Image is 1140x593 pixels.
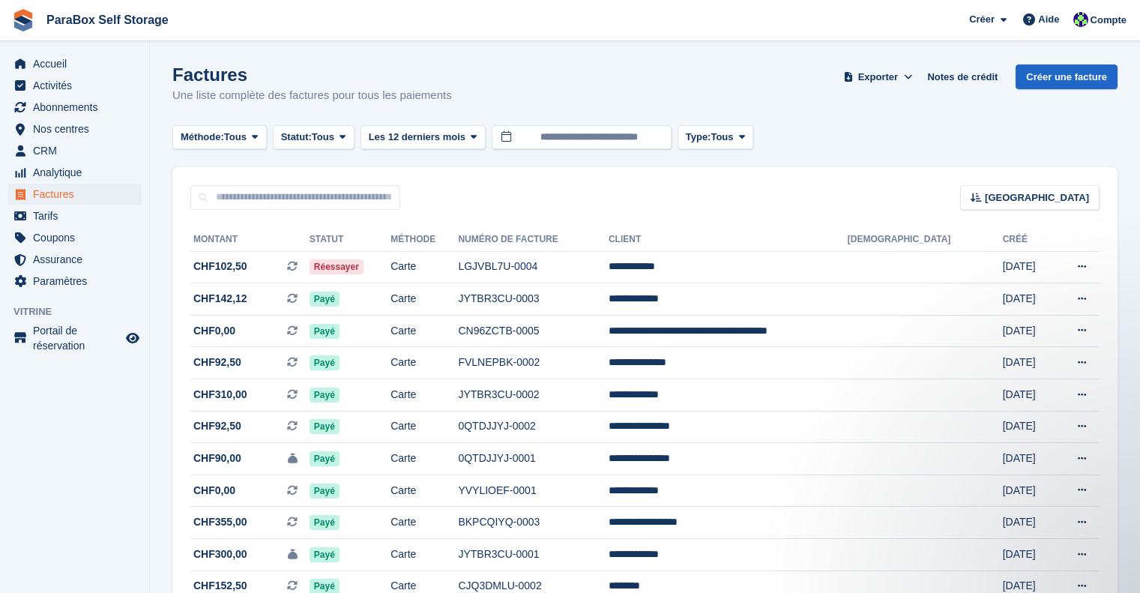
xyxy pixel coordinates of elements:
[193,483,235,499] span: CHF0,00
[310,547,340,562] span: Payé
[193,547,247,562] span: CHF300,00
[310,419,340,434] span: Payé
[1003,443,1052,475] td: [DATE]
[678,125,754,150] button: Type: Tous
[985,190,1089,205] span: [GEOGRAPHIC_DATA]
[1038,12,1059,27] span: Aide
[33,162,123,183] span: Analytique
[310,515,340,530] span: Payé
[458,475,609,507] td: YVYLIOEF-0001
[172,87,452,104] p: Une liste complète des factures pour tous les paiements
[193,323,235,339] span: CHF0,00
[33,249,123,270] span: Assurance
[390,443,458,475] td: Carte
[7,205,142,226] a: menu
[969,12,995,27] span: Créer
[310,388,340,403] span: Payé
[33,205,123,226] span: Tarifs
[1003,283,1052,316] td: [DATE]
[7,140,142,161] a: menu
[361,125,486,150] button: Les 12 derniers mois
[310,324,340,339] span: Payé
[273,125,355,150] button: Statut: Tous
[458,228,609,252] th: Numéro de facture
[33,184,123,205] span: Factures
[1003,475,1052,507] td: [DATE]
[33,118,123,139] span: Nos centres
[458,251,609,283] td: LGJVBL7U-0004
[686,130,711,145] span: Type:
[1003,228,1052,252] th: Créé
[33,323,123,353] span: Portail de réservation
[609,228,848,252] th: Client
[390,475,458,507] td: Carte
[1073,12,1088,27] img: Tess Bédat
[458,507,609,539] td: BKPCQIYQ-0003
[711,130,733,145] span: Tous
[458,315,609,347] td: CN96ZCTB-0005
[1091,13,1127,28] span: Compte
[390,315,458,347] td: Carte
[858,70,898,85] span: Exporter
[33,75,123,96] span: Activités
[1016,64,1118,89] a: Créer une facture
[193,418,241,434] span: CHF92,50
[12,9,34,31] img: stora-icon-8386f47178a22dfd0bd8f6a31ec36ba5ce8667c1dd55bd0f319d3a0aa187defe.svg
[7,162,142,183] a: menu
[390,251,458,283] td: Carte
[33,227,123,248] span: Coupons
[369,130,465,145] span: Les 12 derniers mois
[390,539,458,571] td: Carte
[840,64,915,89] button: Exporter
[281,130,312,145] span: Statut:
[33,140,123,161] span: CRM
[190,228,310,252] th: Montant
[390,379,458,412] td: Carte
[1003,315,1052,347] td: [DATE]
[458,283,609,316] td: JYTBR3CU-0003
[13,304,149,319] span: Vitrine
[310,292,340,307] span: Payé
[310,355,340,370] span: Payé
[1003,411,1052,443] td: [DATE]
[7,249,142,270] a: menu
[390,507,458,539] td: Carte
[172,125,267,150] button: Méthode: Tous
[1003,507,1052,539] td: [DATE]
[193,514,247,530] span: CHF355,00
[7,184,142,205] a: menu
[312,130,334,145] span: Tous
[458,443,609,475] td: 0QTDJJYJ-0001
[193,259,247,274] span: CHF102,50
[33,97,123,118] span: Abonnements
[310,484,340,499] span: Payé
[390,347,458,379] td: Carte
[33,271,123,292] span: Paramètres
[40,7,175,32] a: ParaBox Self Storage
[193,451,241,466] span: CHF90,00
[7,118,142,139] a: menu
[1003,251,1052,283] td: [DATE]
[390,411,458,443] td: Carte
[310,228,390,252] th: Statut
[7,271,142,292] a: menu
[33,53,123,74] span: Accueil
[458,411,609,443] td: 0QTDJJYJ-0002
[7,75,142,96] a: menu
[390,283,458,316] td: Carte
[458,379,609,412] td: JYTBR3CU-0002
[193,387,247,403] span: CHF310,00
[7,323,142,353] a: menu
[172,64,452,85] h1: Factures
[458,539,609,571] td: JYTBR3CU-0001
[921,64,1004,89] a: Notes de crédit
[124,329,142,347] a: Boutique d'aperçu
[458,347,609,379] td: FVLNEPBK-0002
[1003,539,1052,571] td: [DATE]
[7,53,142,74] a: menu
[224,130,247,145] span: Tous
[193,355,241,370] span: CHF92,50
[310,451,340,466] span: Payé
[848,228,1003,252] th: [DEMOGRAPHIC_DATA]
[193,291,247,307] span: CHF142,12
